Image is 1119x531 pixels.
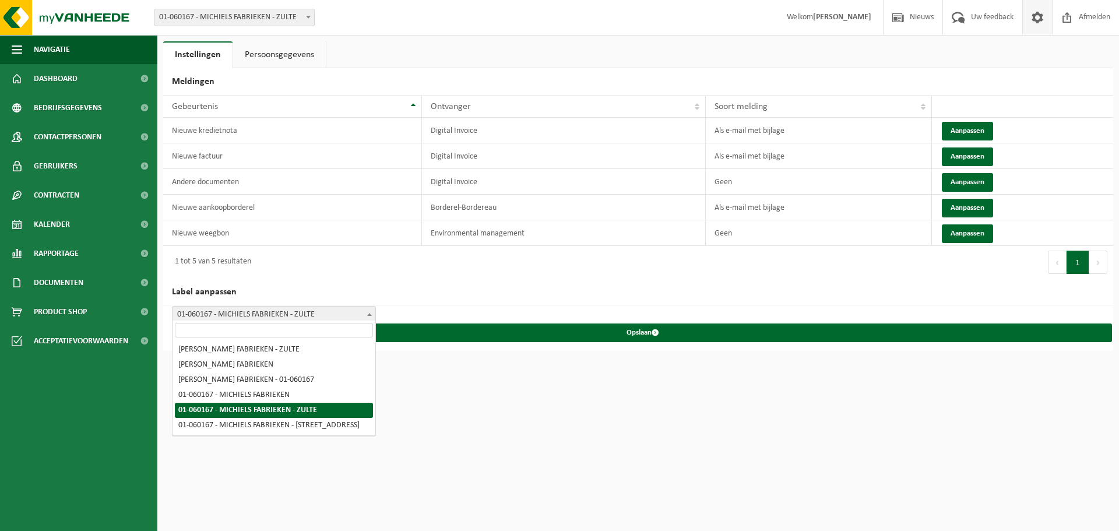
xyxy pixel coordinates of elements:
button: Aanpassen [942,173,993,192]
button: Previous [1048,251,1067,274]
span: Gebruikers [34,152,78,181]
span: Ontvanger [431,102,471,111]
button: Next [1089,251,1107,274]
li: [PERSON_NAME] FABRIEKEN - ZULTE [175,342,373,357]
a: Instellingen [163,41,233,68]
span: 01-060167 - MICHIELS FABRIEKEN - ZULTE [154,9,315,26]
td: Nieuwe aankoopborderel [163,195,422,220]
td: Als e-mail met bijlage [706,143,932,169]
button: Aanpassen [942,224,993,243]
li: 01-060167 - MICHIELS FABRIEKEN - ZULTE [175,403,373,418]
button: Aanpassen [942,199,993,217]
td: Nieuwe factuur [163,143,422,169]
span: Contracten [34,181,79,210]
span: Product Shop [34,297,87,326]
td: Nieuwe weegbon [163,220,422,246]
td: Digital Invoice [422,169,706,195]
h2: Label aanpassen [163,279,1113,306]
span: 01-060167 - MICHIELS FABRIEKEN - ZULTE [173,307,375,323]
td: Borderel-Bordereau [422,195,706,220]
div: 1 tot 5 van 5 resultaten [169,252,251,273]
span: 01-060167 - MICHIELS FABRIEKEN - ZULTE [172,306,376,323]
td: Andere documenten [163,169,422,195]
button: Aanpassen [942,122,993,140]
td: Environmental management [422,220,706,246]
td: Als e-mail met bijlage [706,195,932,220]
span: Bedrijfsgegevens [34,93,102,122]
li: 01-060167 - MICHIELS FABRIEKEN [175,388,373,403]
td: Nieuwe kredietnota [163,118,422,143]
li: 01-060167 - MICHIELS FABRIEKEN - [STREET_ADDRESS] [175,418,373,433]
span: Soort melding [715,102,768,111]
strong: [PERSON_NAME] [813,13,871,22]
button: 1 [1067,251,1089,274]
td: Als e-mail met bijlage [706,118,932,143]
span: 01-060167 - MICHIELS FABRIEKEN - ZULTE [154,9,314,26]
li: [PERSON_NAME] FABRIEKEN [175,357,373,372]
span: Documenten [34,268,83,297]
span: Gebeurtenis [172,102,218,111]
td: Geen [706,220,932,246]
span: Contactpersonen [34,122,101,152]
h2: Meldingen [163,68,1113,96]
td: Digital Invoice [422,118,706,143]
span: Navigatie [34,35,70,64]
span: Acceptatievoorwaarden [34,326,128,356]
li: [PERSON_NAME] FABRIEKEN - 01-060167 [175,372,373,388]
td: Digital Invoice [422,143,706,169]
button: Aanpassen [942,147,993,166]
span: Kalender [34,210,70,239]
td: Geen [706,169,932,195]
span: Dashboard [34,64,78,93]
span: Rapportage [34,239,79,268]
button: Opslaan [173,323,1112,342]
a: Persoonsgegevens [233,41,326,68]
